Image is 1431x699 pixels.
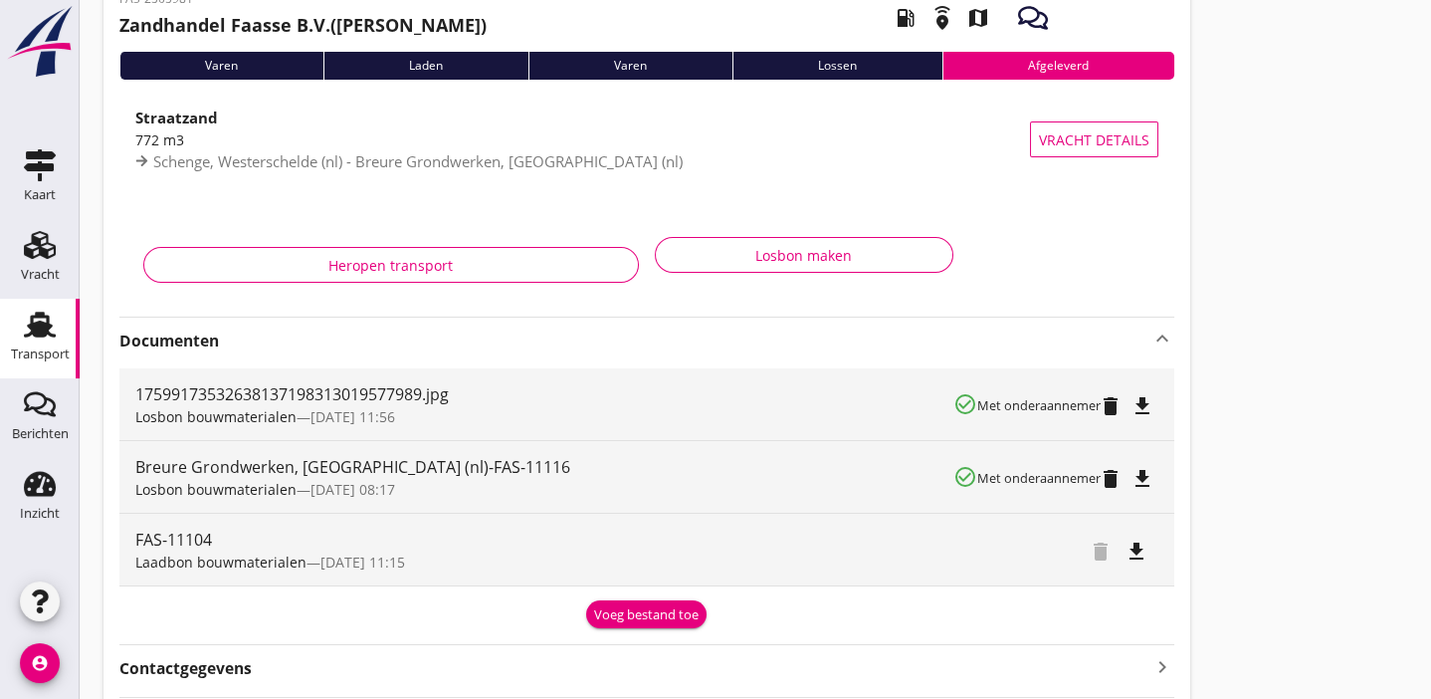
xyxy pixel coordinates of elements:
[1150,653,1174,680] i: keyboard_arrow_right
[672,245,936,266] div: Losbon maken
[12,427,69,440] div: Berichten
[160,255,622,276] div: Heropen transport
[135,455,953,479] div: Breure Grondwerken, [GEOGRAPHIC_DATA] (nl)-FAS-11116
[1030,121,1158,157] button: Vracht details
[135,552,955,573] div: —
[11,348,70,360] div: Transport
[119,13,330,37] strong: Zandhandel Faasse B.V.
[1124,540,1148,564] i: file_download
[143,247,639,283] button: Heropen transport
[1130,467,1154,491] i: file_download
[320,553,405,572] span: [DATE] 11:15
[24,188,56,201] div: Kaart
[310,407,395,426] span: [DATE] 11:56
[135,480,297,499] span: Losbon bouwmaterialen
[323,52,528,80] div: Laden
[594,605,699,625] div: Voeg bestand toe
[119,330,1150,352] strong: Documenten
[977,469,1101,487] small: Met onderaannemer
[977,396,1101,414] small: Met onderaannemer
[135,108,218,127] strong: Straatzand
[4,5,76,79] img: logo-small.a267ee39.svg
[153,151,683,171] span: Schenge, Westerschelde (nl) - Breure Grondwerken, [GEOGRAPHIC_DATA] (nl)
[20,643,60,683] i: account_circle
[119,12,487,39] h2: ([PERSON_NAME])
[135,479,953,500] div: —
[119,657,252,680] strong: Contactgegevens
[20,507,60,520] div: Inzicht
[135,129,1030,150] div: 772 m3
[1130,394,1154,418] i: file_download
[310,480,395,499] span: [DATE] 08:17
[528,52,732,80] div: Varen
[21,268,60,281] div: Vracht
[1150,327,1174,350] i: keyboard_arrow_up
[135,382,953,406] div: 17599173532638137198313019577989.jpg
[135,406,953,427] div: —
[655,237,953,273] button: Losbon maken
[953,465,977,489] i: check_circle_outline
[119,52,323,80] div: Varen
[953,392,977,416] i: check_circle_outline
[1099,467,1123,491] i: delete
[1099,394,1123,418] i: delete
[732,52,942,80] div: Lossen
[1039,129,1149,150] span: Vracht details
[942,52,1174,80] div: Afgeleverd
[135,407,297,426] span: Losbon bouwmaterialen
[586,600,707,628] button: Voeg bestand toe
[135,528,955,552] div: FAS-11104
[135,553,307,572] span: Laadbon bouwmaterialen
[119,96,1174,183] a: Straatzand772 m3Schenge, Westerschelde (nl) - Breure Grondwerken, [GEOGRAPHIC_DATA] (nl)Vracht de...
